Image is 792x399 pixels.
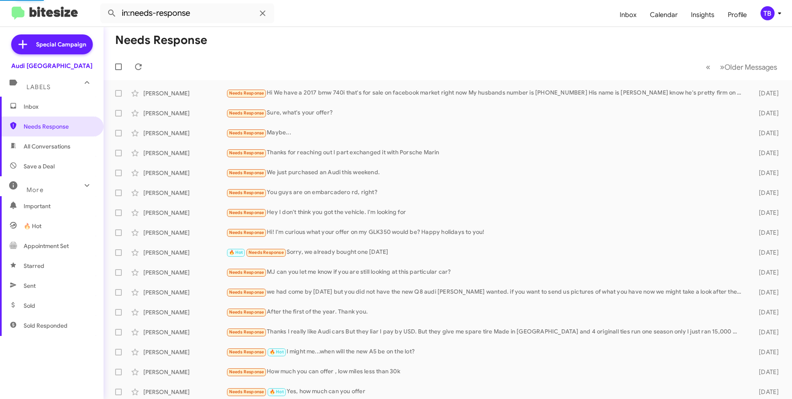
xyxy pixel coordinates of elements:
[226,248,746,257] div: Sorry, we already bought one [DATE]
[143,308,226,316] div: [PERSON_NAME]
[746,288,785,297] div: [DATE]
[27,83,51,91] span: Labels
[721,3,753,27] a: Profile
[746,328,785,336] div: [DATE]
[143,129,226,137] div: [PERSON_NAME]
[143,229,226,237] div: [PERSON_NAME]
[643,3,684,27] a: Calendar
[24,102,94,111] span: Inbox
[229,230,264,235] span: Needs Response
[143,348,226,356] div: [PERSON_NAME]
[746,109,785,117] div: [DATE]
[36,40,86,49] span: Special Campaign
[746,268,785,277] div: [DATE]
[746,189,785,197] div: [DATE]
[226,228,746,237] div: Hi! I'm curious what your offer on my GLK350 would be? Happy holidays to you!
[143,368,226,376] div: [PERSON_NAME]
[100,3,274,23] input: Search
[226,367,746,377] div: How much you can offer , low miles less than 30k
[706,62,710,72] span: «
[229,270,264,275] span: Needs Response
[226,148,746,158] div: Thanks for reaching out I part exchanged it with Porsche Marin
[715,58,782,75] button: Next
[746,229,785,237] div: [DATE]
[724,63,777,72] span: Older Messages
[229,389,264,394] span: Needs Response
[229,349,264,355] span: Needs Response
[115,34,207,47] h1: Needs Response
[27,186,43,194] span: More
[143,89,226,97] div: [PERSON_NAME]
[143,268,226,277] div: [PERSON_NAME]
[143,388,226,396] div: [PERSON_NAME]
[229,309,264,315] span: Needs Response
[226,268,746,277] div: MJ can you let me know if you are still looking at this particular car?
[143,288,226,297] div: [PERSON_NAME]
[746,248,785,257] div: [DATE]
[24,321,68,330] span: Sold Responded
[753,6,783,20] button: TB
[143,328,226,336] div: [PERSON_NAME]
[270,349,284,355] span: 🔥 Hot
[11,34,93,54] a: Special Campaign
[761,6,775,20] div: TB
[229,290,264,295] span: Needs Response
[746,308,785,316] div: [DATE]
[143,209,226,217] div: [PERSON_NAME]
[229,369,264,375] span: Needs Response
[11,62,92,70] div: Audi [GEOGRAPHIC_DATA]
[720,62,724,72] span: »
[226,347,746,357] div: I might me...when will the new A5 be on the lot?
[226,88,746,98] div: Hi We have a 2017 bmw 740i that's for sale on facebook market right now My husbands number is [PH...
[226,108,746,118] div: Sure, what's your offer?
[24,222,41,230] span: 🔥 Hot
[746,209,785,217] div: [DATE]
[226,208,746,217] div: Hey I don't think you got the vehicle. I'm looking for
[746,348,785,356] div: [DATE]
[226,188,746,197] div: You guys are on embarcadero rd, right?
[143,169,226,177] div: [PERSON_NAME]
[249,250,284,255] span: Needs Response
[746,149,785,157] div: [DATE]
[746,169,785,177] div: [DATE]
[229,170,264,175] span: Needs Response
[24,282,36,290] span: Sent
[24,122,94,131] span: Needs Response
[270,389,284,394] span: 🔥 Hot
[24,302,35,310] span: Sold
[24,142,70,151] span: All Conversations
[143,189,226,197] div: [PERSON_NAME]
[746,129,785,137] div: [DATE]
[24,202,94,210] span: Important
[229,190,264,195] span: Needs Response
[229,250,243,255] span: 🔥 Hot
[229,110,264,116] span: Needs Response
[24,162,55,170] span: Save a Deal
[229,329,264,335] span: Needs Response
[226,327,746,337] div: Thanks I really like Audi cars But they liar I pay by USD. But they give me spare tire Made in [G...
[701,58,782,75] nav: Page navigation example
[746,388,785,396] div: [DATE]
[746,89,785,97] div: [DATE]
[24,242,69,250] span: Appointment Set
[229,130,264,136] span: Needs Response
[701,58,715,75] button: Previous
[226,168,746,178] div: We just purchased an Audi this weekend.
[226,387,746,397] div: Yes, how much can you offer
[613,3,643,27] a: Inbox
[229,210,264,215] span: Needs Response
[143,149,226,157] div: [PERSON_NAME]
[226,287,746,297] div: we had come by [DATE] but you did not have the new Q8 audi [PERSON_NAME] wanted. if you want to s...
[229,150,264,156] span: Needs Response
[24,262,44,270] span: Starred
[684,3,721,27] a: Insights
[229,90,264,96] span: Needs Response
[226,128,746,138] div: Maybe...
[226,307,746,317] div: After the first of the year. Thank you.
[143,248,226,257] div: [PERSON_NAME]
[746,368,785,376] div: [DATE]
